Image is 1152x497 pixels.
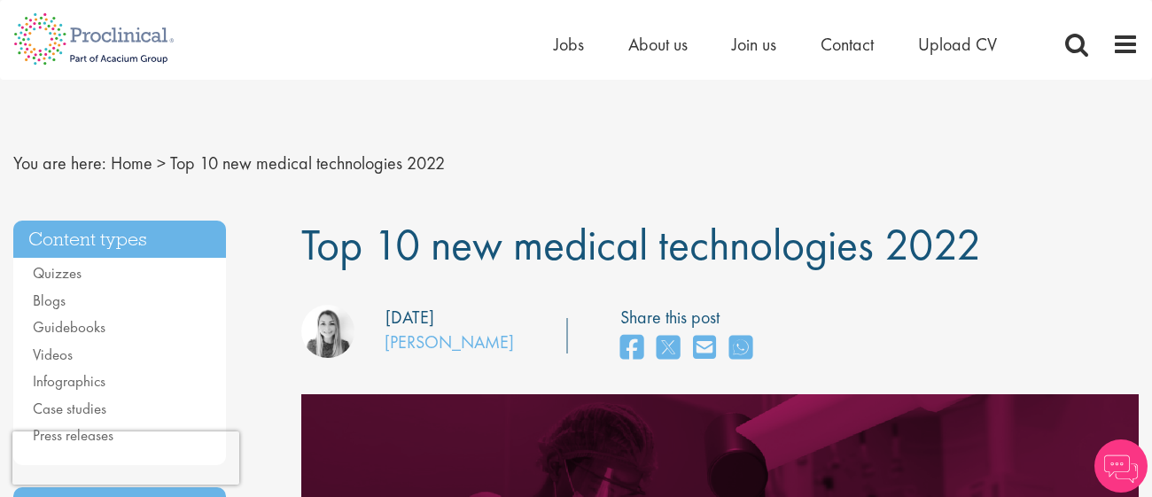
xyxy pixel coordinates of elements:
[732,33,776,56] a: Join us
[33,399,106,418] a: Case studies
[301,305,354,358] img: Hannah Burke
[33,371,105,391] a: Infographics
[918,33,997,56] a: Upload CV
[821,33,874,56] a: Contact
[657,330,680,368] a: share on twitter
[12,431,239,485] iframe: reCAPTCHA
[301,216,981,273] span: Top 10 new medical technologies 2022
[13,221,226,259] h3: Content types
[620,305,761,330] label: Share this post
[33,345,73,364] a: Videos
[111,151,152,175] a: breadcrumb link
[1094,439,1148,493] img: Chatbot
[693,330,716,368] a: share on email
[628,33,688,56] a: About us
[729,330,752,368] a: share on whats app
[13,151,106,175] span: You are here:
[620,330,643,368] a: share on facebook
[33,317,105,337] a: Guidebooks
[157,151,166,175] span: >
[554,33,584,56] a: Jobs
[385,305,434,330] div: [DATE]
[33,291,66,310] a: Blogs
[170,151,445,175] span: Top 10 new medical technologies 2022
[33,425,113,445] a: Press releases
[33,263,82,283] a: Quizzes
[385,330,514,353] a: [PERSON_NAME]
